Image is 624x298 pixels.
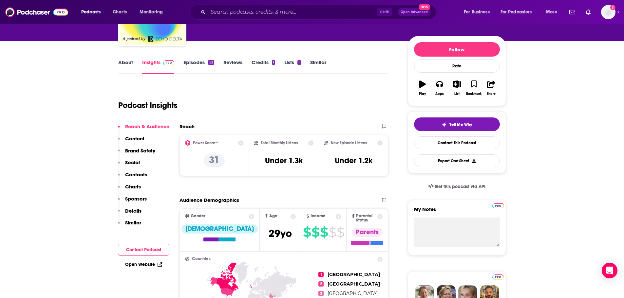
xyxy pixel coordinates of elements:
p: Details [125,208,142,214]
p: Sponsors [125,196,147,202]
button: Open AdvancedNew [398,8,431,16]
div: 1 [272,60,275,65]
a: Episodes52 [183,59,214,74]
input: Search podcasts, credits, & more... [208,7,377,17]
a: About [118,59,133,74]
span: 29 yo [269,227,292,240]
p: 31 [204,154,225,167]
div: Rate [414,59,500,73]
span: 2 [318,281,324,287]
div: Bookmark [466,92,482,96]
a: Show notifications dropdown [583,7,593,18]
div: Apps [435,92,444,96]
span: Countries [192,257,211,261]
span: Age [269,214,277,218]
span: 1 [318,272,324,277]
button: Charts [118,184,141,196]
div: 52 [208,60,214,65]
h2: Power Score™ [193,141,218,145]
div: List [454,92,460,96]
span: $ [320,227,328,237]
span: $ [312,227,319,237]
div: Open Intercom Messenger [602,263,617,278]
button: Brand Safety [118,148,155,160]
a: Lists1 [284,59,301,74]
span: [GEOGRAPHIC_DATA] [328,272,380,277]
button: open menu [77,7,109,17]
img: tell me why sparkle [442,122,447,127]
a: Credits1 [252,59,275,74]
a: Get this podcast via API [423,179,491,195]
h2: Reach [180,123,195,130]
button: open menu [459,7,498,17]
span: Podcasts [81,8,101,17]
button: Show profile menu [601,5,615,19]
h2: Audience Demographics [180,197,239,203]
img: Podchaser Pro [492,203,504,208]
span: Gender [191,214,205,218]
button: Sponsors [118,196,147,208]
img: Podchaser Pro [492,274,504,280]
span: New [419,4,430,10]
p: Contacts [125,171,147,178]
button: Export One-Sheet [414,154,500,167]
button: open menu [541,7,565,17]
button: Details [118,208,142,220]
h2: New Episode Listens [331,141,367,145]
a: Reviews [223,59,242,74]
button: Play [414,76,431,100]
a: Contact This Podcast [414,136,500,149]
button: Contact Podcast [118,244,169,256]
p: Charts [125,184,141,190]
img: User Profile [601,5,615,19]
span: $ [337,227,344,237]
span: [GEOGRAPHIC_DATA] [328,290,378,296]
span: Parental Status [356,214,376,222]
span: Get this podcast via API [435,184,485,189]
button: Similar [118,219,141,232]
div: 1 [297,60,301,65]
a: Pro website [492,273,504,280]
h2: Total Monthly Listens [261,141,298,145]
p: Content [125,135,144,142]
img: Podchaser - Follow, Share and Rate Podcasts [5,6,68,18]
button: Content [118,135,144,148]
span: For Podcasters [501,8,532,17]
svg: Add a profile image [610,5,615,10]
a: Charts [108,7,131,17]
a: Pro website [492,202,504,208]
span: Ctrl K [377,8,392,16]
a: Similar [310,59,326,74]
div: Play [419,92,426,96]
span: For Business [464,8,490,17]
p: Similar [125,219,141,226]
img: Podchaser Pro [163,60,175,65]
button: Reach & Audience [118,123,169,135]
button: Share [482,76,500,100]
p: Reach & Audience [125,123,169,130]
button: tell me why sparkleTell Me Why [414,117,500,131]
button: Follow [414,42,500,57]
a: Show notifications dropdown [567,7,578,18]
span: Tell Me Why [449,122,472,127]
span: $ [329,227,336,237]
p: Social [125,159,140,166]
button: Bookmark [465,76,482,100]
h1: Podcast Insights [118,100,178,110]
span: Open Advanced [401,10,428,14]
div: Share [487,92,496,96]
button: open menu [135,7,171,17]
span: [GEOGRAPHIC_DATA] [328,281,380,287]
span: Charts [113,8,127,17]
span: More [546,8,557,17]
p: Brand Safety [125,148,155,154]
div: Search podcasts, credits, & more... [196,5,443,20]
span: Monitoring [140,8,163,17]
div: [DEMOGRAPHIC_DATA] [181,224,258,234]
button: List [448,76,465,100]
span: Logged in as jgraybeal [601,5,615,19]
span: 3 [318,291,324,296]
button: open menu [496,7,541,17]
span: Income [311,214,326,218]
